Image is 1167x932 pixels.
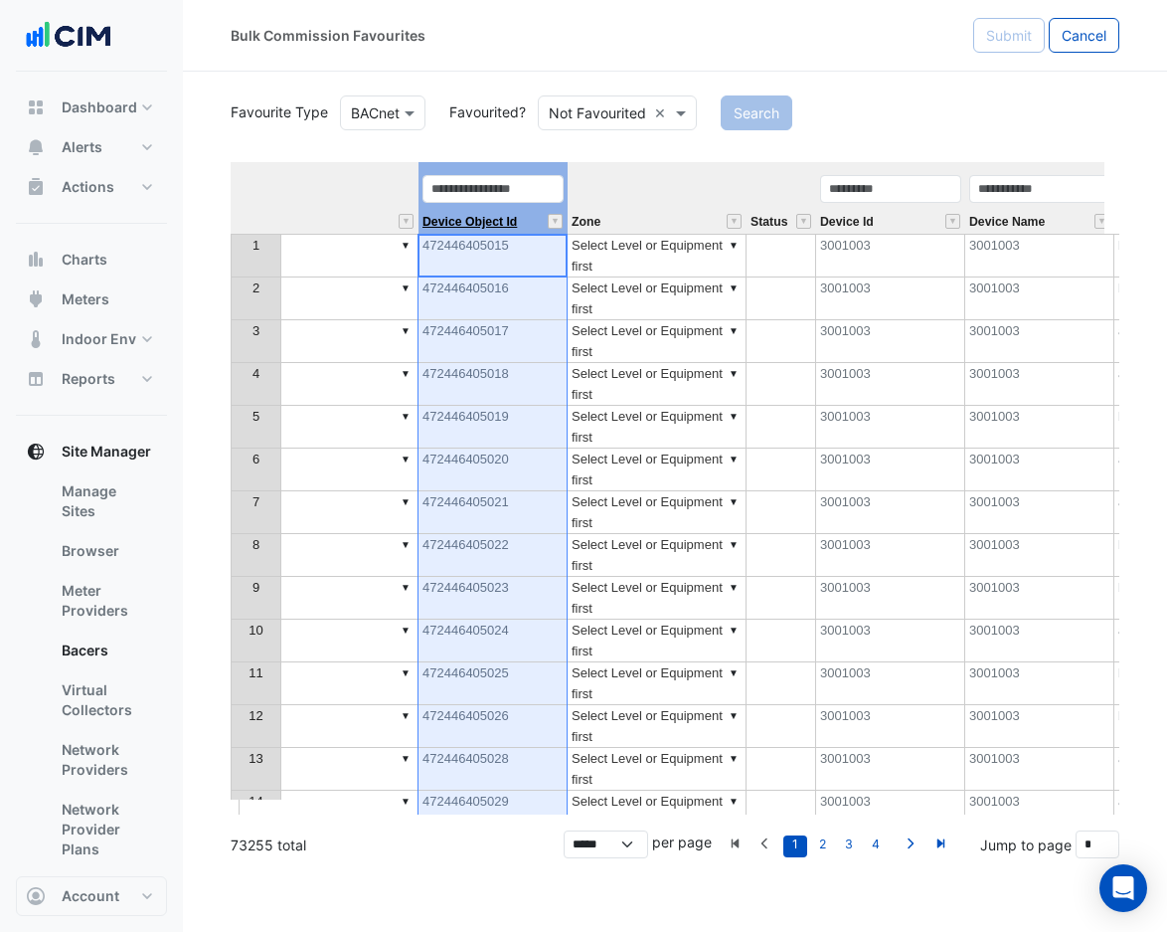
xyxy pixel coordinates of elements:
td: Select Level or Equipment first [568,320,747,363]
td: 3001003 [965,363,1114,406]
td: Select Level or Equipment first [568,662,747,705]
td: 472446405022 [418,534,568,577]
td: 3001003 [965,449,1114,491]
span: Actions [62,177,114,197]
td: 3001003 [965,577,1114,620]
span: Site Manager [62,442,151,462]
div: ▼ [398,449,414,469]
app-icon: Dashboard [26,97,46,117]
span: 1 [252,238,259,253]
span: per page [652,834,712,850]
td: 472446405025 [418,662,568,705]
td: 3001003 [816,320,965,363]
label: Favourite Type [219,101,328,122]
app-icon: Actions [26,177,46,197]
td: 3001003 [816,278,965,320]
div: Bulk Commission Favourites [231,25,425,46]
span: Device Name [969,216,1045,229]
td: 3001003 [965,534,1114,577]
button: Cancel [1049,18,1119,53]
td: 472446405026 [418,705,568,748]
app-icon: Meters [26,289,46,309]
a: Metadata Units [46,869,167,929]
a: 3 [837,836,861,857]
td: 3001003 [816,705,965,748]
a: 1 [783,836,807,857]
td: 3001003 [816,406,965,449]
div: ▼ [398,705,414,726]
td: 472446405017 [418,320,568,363]
div: ▼ [726,320,742,341]
span: Reports [62,369,115,389]
td: 472446405023 [418,577,568,620]
div: ▼ [726,620,742,641]
div: Open Intercom Messenger [1099,864,1147,912]
span: 6 [252,452,259,466]
span: Account [62,886,119,906]
div: ▼ [726,662,742,683]
span: 10 [249,623,262,638]
app-icon: Site Manager [26,442,46,462]
td: Select Level or Equipment first [568,620,747,662]
span: 9 [252,580,259,595]
a: Meter Providers [46,571,167,631]
td: 3001003 [816,577,965,620]
div: ▼ [726,748,742,769]
app-icon: Alerts [26,137,46,157]
app-icon: Reports [26,369,46,389]
td: 472446405019 [418,406,568,449]
td: 3001003 [816,662,965,705]
div: ▼ [726,577,742,598]
td: 472446405029 [418,791,568,834]
td: 3001003 [965,320,1114,363]
span: 7 [252,494,259,509]
div: ▼ [726,406,742,427]
div: ▼ [398,620,414,641]
td: 472446405015 [418,234,568,278]
div: ▼ [726,534,742,555]
button: Meters [16,280,167,319]
div: ▼ [398,791,414,812]
button: Dashboard [16,88,167,127]
td: Select Level or Equipment first [568,705,747,748]
button: Alerts [16,127,167,167]
div: ▼ [398,278,414,298]
div: ▼ [398,491,414,512]
td: Select Level or Equipment first [568,406,747,449]
span: 3 [252,323,259,338]
img: Company Logo [24,16,113,56]
div: 73255 total [231,835,564,855]
a: Browser [46,531,167,571]
button: Account [16,876,167,916]
td: 3001003 [816,491,965,534]
app-icon: Charts [26,250,46,270]
div: ▼ [726,449,742,469]
app-icon: Indoor Env [26,329,46,349]
td: Select Level or Equipment first [568,278,747,320]
td: 472446405028 [418,748,568,791]
span: Status [750,216,787,229]
td: 3001003 [816,620,965,662]
a: Manage Sites [46,471,167,531]
td: 3001003 [965,491,1114,534]
div: ▼ [398,577,414,598]
a: Network Providers [46,730,167,790]
label: Favourited? [437,101,526,122]
td: 3001003 [965,791,1114,834]
span: Device Id [820,216,874,229]
span: 13 [249,751,262,766]
td: 3001003 [816,363,965,406]
td: Select Level or Equipment first [568,748,747,791]
td: 3001003 [816,234,965,278]
a: Network Provider Plans [46,790,167,869]
span: 4 [252,366,259,381]
td: Select Level or Equipment first [568,577,747,620]
span: Clear [654,102,671,123]
a: Virtual Collectors [46,670,167,730]
div: ▼ [398,406,414,427]
td: 3001003 [816,791,965,834]
td: 3001003 [816,449,965,491]
td: 472446405020 [418,449,568,491]
div: ▼ [726,491,742,512]
td: Select Level or Equipment first [568,449,747,491]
